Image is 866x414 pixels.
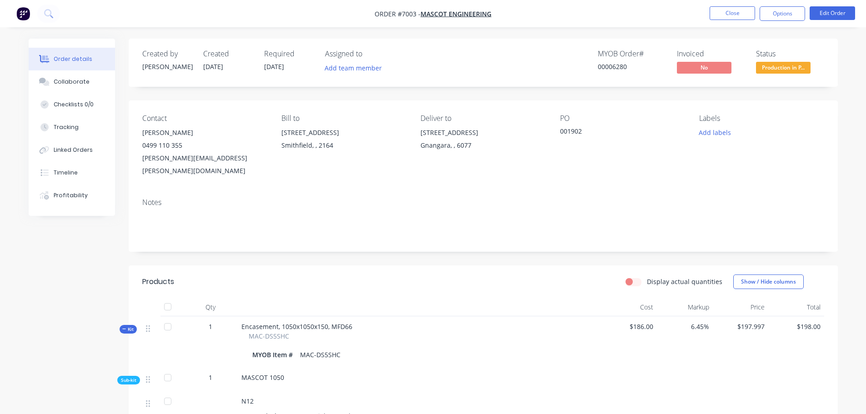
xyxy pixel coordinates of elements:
div: Contact [142,114,267,123]
div: MYOB Order # [598,50,666,58]
div: [PERSON_NAME][EMAIL_ADDRESS][PERSON_NAME][DOMAIN_NAME] [142,152,267,177]
div: [PERSON_NAME]0499 110 355[PERSON_NAME][EMAIL_ADDRESS][PERSON_NAME][DOMAIN_NAME] [142,126,267,177]
div: Sub-kit [117,376,140,384]
span: MASCOT 1050 [241,373,284,382]
div: [STREET_ADDRESS]Smithfield, , 2164 [281,126,406,155]
button: Linked Orders [29,139,115,161]
div: Collaborate [54,78,90,86]
span: [DATE] [203,62,223,71]
button: Collaborate [29,70,115,93]
div: Price [713,298,769,316]
div: Smithfield, , 2164 [281,139,406,152]
div: [PERSON_NAME] [142,126,267,139]
button: Order details [29,48,115,70]
div: Bill to [281,114,406,123]
div: MYOB Item # [252,348,296,361]
span: No [677,62,731,73]
span: Sub-kit [121,377,136,384]
button: Edit Order [810,6,855,20]
span: Encasement, 1050x1050x150, MFD66 [241,322,352,331]
div: Cost [601,298,657,316]
span: N12 [241,397,254,405]
button: Add labels [694,126,736,139]
button: Checklists 0/0 [29,93,115,116]
div: [PERSON_NAME] [142,62,192,71]
span: $198.00 [772,322,821,331]
div: Assigned to [325,50,416,58]
div: 001902 [560,126,674,139]
button: Show / Hide columns [733,274,804,289]
button: Options [760,6,805,21]
div: Timeline [54,169,78,177]
div: Profitability [54,191,88,200]
div: Created [203,50,253,58]
label: Display actual quantities [647,277,722,286]
span: MAC-DS5SHC [249,331,289,341]
a: Mascot Engineering [420,10,491,18]
button: Tracking [29,116,115,139]
div: Qty [183,298,238,316]
span: 1 [209,373,212,382]
span: Kit [122,326,134,333]
div: Kit [120,325,137,334]
div: PO [560,114,685,123]
span: $197.997 [716,322,765,331]
button: Add team member [325,62,387,74]
div: Tracking [54,123,79,131]
div: Gnangara, , 6077 [420,139,545,152]
div: Checklists 0/0 [54,100,94,109]
div: Invoiced [677,50,745,58]
div: Total [768,298,824,316]
div: MAC-DS5SHC [296,348,344,361]
div: Status [756,50,824,58]
span: Production in P... [756,62,811,73]
button: Profitability [29,184,115,207]
div: Notes [142,198,824,207]
img: Factory [16,7,30,20]
button: Close [710,6,755,20]
span: Order #7003 - [375,10,420,18]
span: $186.00 [605,322,654,331]
span: 1 [209,322,212,331]
div: Markup [657,298,713,316]
div: Deliver to [420,114,545,123]
button: Timeline [29,161,115,184]
div: [STREET_ADDRESS]Gnangara, , 6077 [420,126,545,155]
div: Required [264,50,314,58]
button: Add team member [320,62,386,74]
div: [STREET_ADDRESS] [420,126,545,139]
span: 6.45% [661,322,709,331]
div: 00006280 [598,62,666,71]
span: [DATE] [264,62,284,71]
div: Labels [699,114,824,123]
button: Production in P... [756,62,811,75]
div: 0499 110 355 [142,139,267,152]
div: [STREET_ADDRESS] [281,126,406,139]
div: Order details [54,55,92,63]
div: Linked Orders [54,146,93,154]
div: Created by [142,50,192,58]
div: Products [142,276,174,287]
